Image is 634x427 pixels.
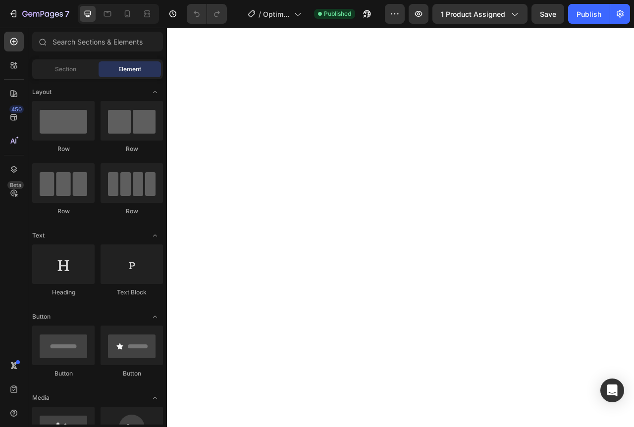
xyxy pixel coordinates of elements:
div: Row [101,144,163,153]
div: Open Intercom Messenger [600,379,624,402]
div: Undo/Redo [187,4,227,24]
button: Publish [568,4,610,24]
span: Toggle open [147,84,163,100]
input: Search Sections & Elements [32,32,163,51]
span: Toggle open [147,309,163,325]
button: Save [531,4,564,24]
span: Save [540,10,556,18]
button: 1 product assigned [432,4,528,24]
div: Button [101,369,163,378]
div: Heading [32,288,95,297]
span: Section [55,65,76,74]
div: Row [32,144,95,153]
span: Element [118,65,141,74]
span: Text [32,231,45,240]
div: Row [101,207,163,216]
span: Layout [32,88,52,96]
span: 1 product assigned [441,9,505,19]
span: Button [32,312,51,321]
p: 7 [65,8,69,20]
span: Toggle open [147,390,163,406]
span: Published [324,9,351,18]
div: Publish [577,9,601,19]
span: / [259,9,261,19]
div: Beta [7,181,24,189]
div: Button [32,369,95,378]
div: Text Block [101,288,163,297]
span: Toggle open [147,228,163,243]
span: Media [32,393,50,402]
iframe: Design area [167,28,634,427]
span: Optimized Landing Page Template [263,9,290,19]
button: 7 [4,4,74,24]
div: Row [32,207,95,216]
div: 450 [9,105,24,113]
